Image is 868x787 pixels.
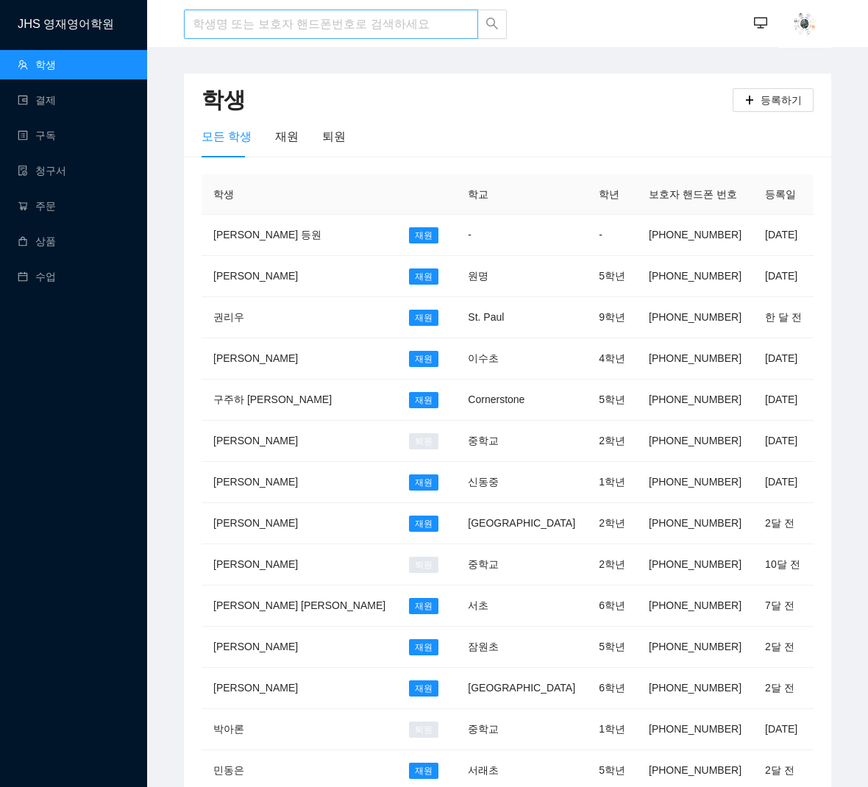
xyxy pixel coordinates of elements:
[456,256,587,297] td: 원명
[202,256,397,297] td: [PERSON_NAME]
[587,215,637,256] td: -
[184,10,478,39] input: 학생명 또는 보호자 핸드폰번호로 검색하세요
[753,338,814,380] td: [DATE]
[637,668,753,709] td: [PHONE_NUMBER]
[456,585,587,627] td: 서초
[753,174,814,215] th: 등록일
[456,503,587,544] td: [GEOGRAPHIC_DATA]
[18,59,56,71] a: team학생
[587,462,637,503] td: 1학년
[202,462,397,503] td: [PERSON_NAME]
[587,174,637,215] th: 학년
[202,544,397,585] td: [PERSON_NAME]
[753,297,814,338] td: 한 달 전
[409,474,438,491] span: 재원
[409,722,438,738] span: 퇴원
[753,668,814,709] td: 2달 전
[18,165,66,177] a: file-done청구서
[587,421,637,462] td: 2학년
[637,338,753,380] td: [PHONE_NUMBER]
[753,709,814,750] td: [DATE]
[456,462,587,503] td: 신동중
[587,380,637,421] td: 5학년
[456,544,587,585] td: 중학교
[746,9,775,38] button: desktop
[202,297,397,338] td: 권리우
[753,215,814,256] td: [DATE]
[637,215,753,256] td: [PHONE_NUMBER]
[637,421,753,462] td: [PHONE_NUMBER]
[637,297,753,338] td: [PHONE_NUMBER]
[18,129,56,141] a: profile구독
[753,627,814,668] td: 2달 전
[409,433,438,449] span: 퇴원
[409,351,438,367] span: 재원
[637,709,753,750] td: [PHONE_NUMBER]
[587,585,637,627] td: 6학년
[409,598,438,614] span: 재원
[587,668,637,709] td: 6학년
[202,627,397,668] td: [PERSON_NAME]
[322,127,346,146] div: 퇴원
[18,271,56,282] a: calendar수업
[637,503,753,544] td: [PHONE_NUMBER]
[753,544,814,585] td: 10달 전
[456,380,587,421] td: Cornerstone
[202,503,397,544] td: [PERSON_NAME]
[587,544,637,585] td: 2학년
[637,544,753,585] td: [PHONE_NUMBER]
[456,297,587,338] td: St. Paul
[744,95,755,107] span: plus
[753,256,814,297] td: [DATE]
[18,200,56,212] a: shopping-cart주문
[202,585,397,627] td: [PERSON_NAME] [PERSON_NAME]
[202,127,252,146] div: 모든 학생
[202,174,397,215] th: 학생
[18,94,56,106] a: wallet결제
[637,627,753,668] td: [PHONE_NUMBER]
[637,380,753,421] td: [PHONE_NUMBER]
[456,709,587,750] td: 중학교
[637,174,753,215] th: 보호자 핸드폰 번호
[485,17,499,32] span: search
[409,227,438,243] span: 재원
[587,627,637,668] td: 5학년
[637,462,753,503] td: [PHONE_NUMBER]
[202,215,397,256] td: [PERSON_NAME] 등원
[753,421,814,462] td: [DATE]
[753,380,814,421] td: [DATE]
[753,503,814,544] td: 2달 전
[456,421,587,462] td: 중학교
[409,392,438,408] span: 재원
[456,627,587,668] td: 잠원초
[477,10,507,39] button: search
[793,13,817,36] img: AAuE7mDoXpCatjYbFsrPngRLKPRV3HObE7Eyr2hcbN-bOg
[456,174,587,215] th: 학교
[275,127,299,146] div: 재원
[18,235,56,247] a: shopping상품
[753,585,814,627] td: 7달 전
[637,585,753,627] td: [PHONE_NUMBER]
[456,338,587,380] td: 이수초
[587,338,637,380] td: 4학년
[587,297,637,338] td: 9학년
[587,709,637,750] td: 1학년
[409,763,438,779] span: 재원
[456,668,587,709] td: [GEOGRAPHIC_DATA]
[761,92,802,108] span: 등록하기
[587,256,637,297] td: 5학년
[202,338,397,380] td: [PERSON_NAME]
[456,215,587,256] td: -
[202,380,397,421] td: 구주하 [PERSON_NAME]
[202,85,733,115] h2: 학생
[409,516,438,532] span: 재원
[202,709,397,750] td: 박아론
[409,310,438,326] span: 재원
[202,668,397,709] td: [PERSON_NAME]
[587,503,637,544] td: 2학년
[409,639,438,655] span: 재원
[733,88,814,112] button: plus등록하기
[409,680,438,697] span: 재원
[753,462,814,503] td: [DATE]
[202,421,397,462] td: [PERSON_NAME]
